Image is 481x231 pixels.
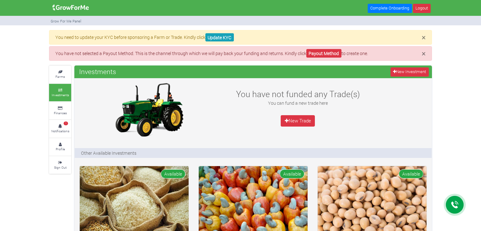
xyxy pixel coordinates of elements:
[55,34,426,41] p: You need to update your KYC before sponsoring a Farm or Trade. Kindly click
[306,49,341,58] a: Payout Method
[81,150,136,156] p: Other Available Investments
[50,1,91,14] img: growforme image
[49,66,71,83] a: Farms
[64,122,68,125] span: 1
[49,84,71,101] a: Investments
[54,165,66,170] small: Sign Out
[413,4,431,13] a: Logout
[49,138,71,156] a: Profile
[78,65,118,78] span: Investments
[54,111,67,115] small: Finances
[422,49,426,58] span: ×
[280,169,304,178] span: Available
[205,33,234,42] a: Update KYC
[281,115,315,127] a: New Trade
[109,81,189,138] img: growforme image
[422,50,426,57] button: Close
[55,50,426,57] p: You have not selected a Payout Method. This is the channel through which we will pay back your fu...
[368,4,412,13] a: Complete Onboarding
[49,120,71,137] a: 1 Notifications
[422,34,426,41] button: Close
[161,169,185,178] span: Available
[422,33,426,42] span: ×
[49,156,71,174] a: Sign Out
[390,67,429,77] a: New Investment
[51,19,81,23] small: Grow For Me Panel
[55,74,65,79] small: Farms
[49,102,71,119] a: Finances
[229,100,366,106] p: You can fund a new trade here
[52,93,69,97] small: Investments
[56,147,65,151] small: Profile
[229,89,366,99] h3: You have not funded any Trade(s)
[51,129,69,133] small: Notifications
[399,169,423,178] span: Available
